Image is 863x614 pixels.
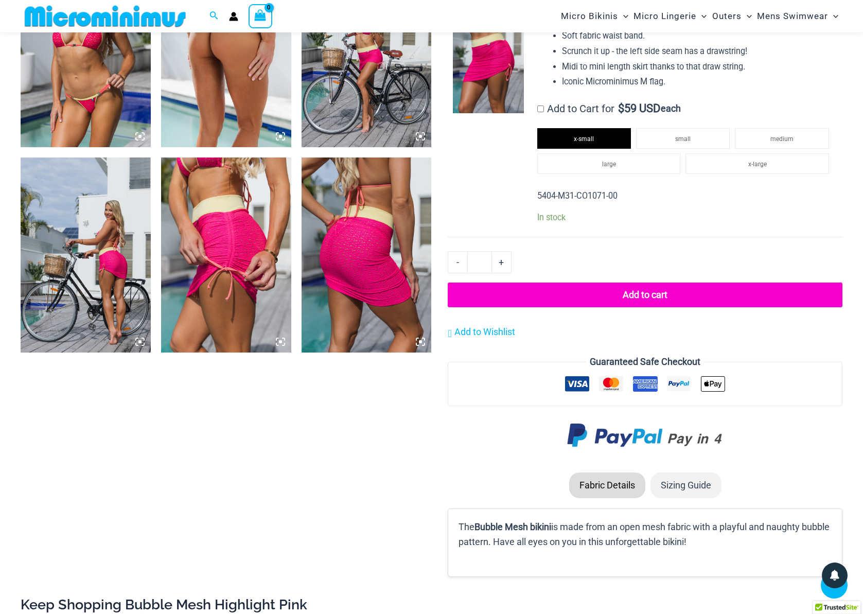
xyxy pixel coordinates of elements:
[302,157,432,353] img: Bubble Mesh Highlight Pink 309 Top 5404 Skirt
[735,128,829,149] li: medium
[474,521,551,532] b: Bubble Mesh bikini
[618,3,628,29] span: Menu Toggle
[209,10,219,23] a: Search icon link
[537,102,681,115] label: Add to Cart for
[537,106,544,112] input: Add to Cart for$59 USD each
[636,128,730,149] li: small
[161,157,291,353] img: Bubble Mesh Highlight Pink 309 Top 5404 Skirt
[467,251,491,273] input: Product quantity
[249,4,272,28] a: View Shopping Cart, empty
[618,102,624,115] span: $
[748,161,767,168] span: x-large
[685,153,829,174] li: x-large
[562,28,834,44] li: Soft fabric waist band.
[448,283,842,307] button: Add to cart
[448,251,467,273] a: -
[557,2,842,31] nav: Site Navigation
[574,135,594,143] span: x-small
[742,3,752,29] span: Menu Toggle
[586,354,705,370] legend: Guaranteed Safe Checkout
[696,3,707,29] span: Menu Toggle
[537,212,834,223] p: In stock
[448,324,515,340] a: Add to Wishlist
[537,188,834,204] p: 5404-M31-CO1071-00
[712,3,742,29] span: Outers
[537,128,631,149] li: x-small
[558,3,631,29] a: Micro BikinisMenu ToggleMenu Toggle
[569,472,645,498] li: Fabric Details
[21,5,190,28] img: MM SHOP LOGO FLAT
[661,103,681,114] span: each
[21,595,842,613] h2: Keep Shopping Bubble Mesh Highlight Pink
[492,251,512,273] a: +
[757,3,828,29] span: Mens Swimwear
[710,3,754,29] a: OutersMenu ToggleMenu Toggle
[754,3,841,29] a: Mens SwimwearMenu ToggleMenu Toggle
[618,103,660,114] span: 59 USD
[562,74,834,90] li: Iconic Microminimus M flag.
[675,135,691,143] span: small
[537,153,681,174] li: large
[454,326,515,337] span: Add to Wishlist
[562,44,834,59] li: Scrunch it up - the left side seam has a drawstring!
[562,59,834,75] li: Midi to mini length skirt thanks to that draw string.
[650,472,721,498] li: Sizing Guide
[561,3,618,29] span: Micro Bikinis
[21,157,151,353] img: Bubble Mesh Highlight Pink 309 Top 5404 Skirt
[633,3,696,29] span: Micro Lingerie
[828,3,838,29] span: Menu Toggle
[631,3,709,29] a: Micro LingerieMenu ToggleMenu Toggle
[229,12,238,21] a: Account icon link
[602,161,616,168] span: large
[770,135,794,143] span: medium
[459,519,832,550] p: The is made from an open mesh fabric with a playful and naughty bubble pattern. Have all eyes on ...
[453,7,523,113] img: Bubble Mesh Highlight Pink 309 Top 5404 Skirt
